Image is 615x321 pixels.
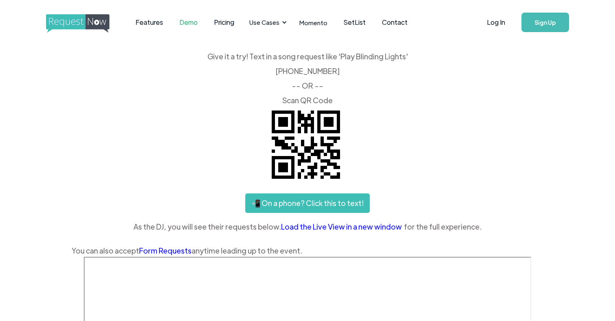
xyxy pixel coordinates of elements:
[171,10,206,35] a: Demo
[72,245,543,257] div: You can also accept anytime leading up to the event.
[291,11,336,35] a: Momento
[46,14,107,30] a: home
[139,246,192,255] a: Form Requests
[265,104,347,185] img: QR code
[281,221,404,233] a: Load the Live View in a new window
[479,8,513,37] a: Log In
[244,10,289,35] div: Use Cases
[72,221,543,233] div: As the DJ, you will see their requests below. for the full experience.
[374,10,416,35] a: Contact
[46,14,124,33] img: requestnow logo
[249,18,279,27] div: Use Cases
[127,10,171,35] a: Features
[245,193,370,213] a: 📲 On a phone? Click this to text!
[521,13,569,32] a: Sign Up
[72,53,543,104] div: Give it a try! Text in a song request like 'Play Blinding Lights' ‍ [PHONE_NUMBER] -- OR -- ‍ Sca...
[206,10,242,35] a: Pricing
[336,10,374,35] a: SetList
